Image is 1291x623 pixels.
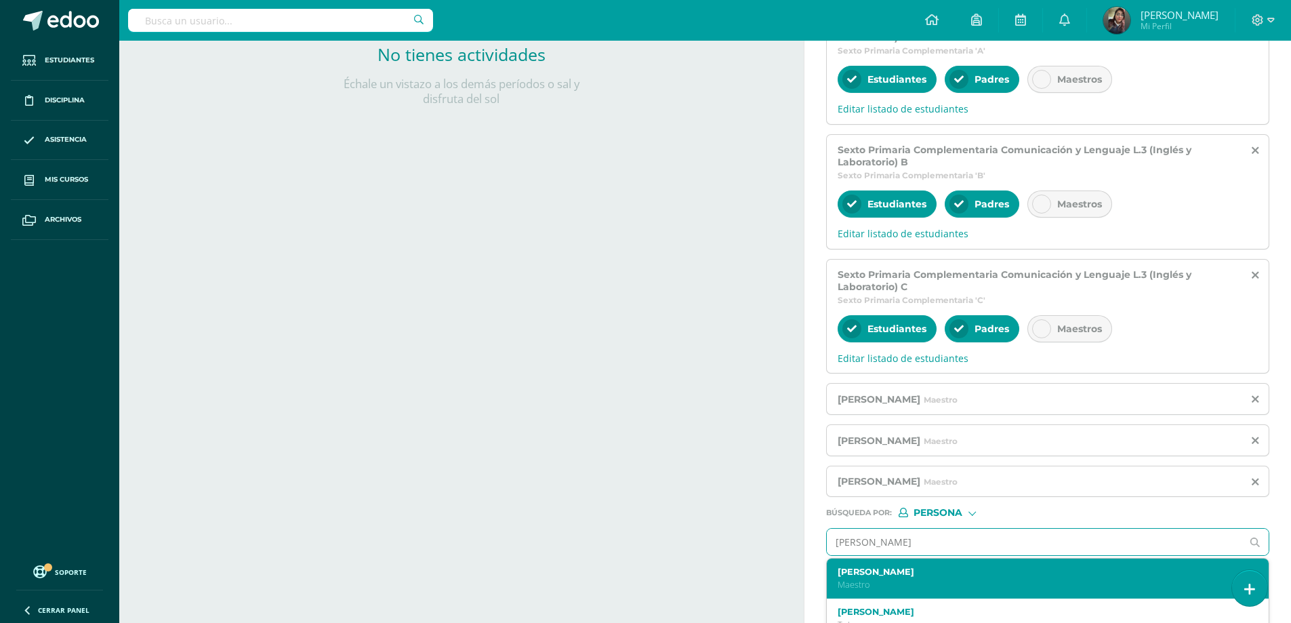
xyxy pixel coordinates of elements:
[975,198,1009,210] span: Padres
[11,121,108,161] a: Asistencia
[128,9,433,32] input: Busca un usuario...
[11,41,108,81] a: Estudiantes
[838,579,1239,590] p: Maestro
[1103,7,1130,34] img: f0e68a23fbcd897634a5ac152168984d.png
[45,174,88,185] span: Mis cursos
[1057,198,1102,210] span: Maestros
[45,55,94,66] span: Estudiantes
[838,352,1258,365] span: Editar listado de estudiantes
[11,200,108,240] a: Archivos
[975,73,1009,85] span: Padres
[11,81,108,121] a: Disciplina
[867,198,926,210] span: Estudiantes
[867,323,926,335] span: Estudiantes
[1057,73,1102,85] span: Maestros
[826,509,892,517] span: Búsqueda por :
[45,214,81,225] span: Archivos
[45,134,87,145] span: Asistencia
[899,508,1000,517] div: [object Object]
[838,393,920,405] span: [PERSON_NAME]
[11,160,108,200] a: Mis cursos
[838,45,985,56] span: Sexto Primaria Complementaria 'A'
[1141,8,1218,22] span: [PERSON_NAME]
[827,529,1242,555] input: Ej. Mario Galindo
[838,475,920,487] span: [PERSON_NAME]
[975,323,1009,335] span: Padres
[1057,323,1102,335] span: Maestros
[867,73,926,85] span: Estudiantes
[838,170,985,180] span: Sexto Primaria Complementaria 'B'
[45,95,85,106] span: Disciplina
[924,477,958,487] span: Maestro
[838,567,1239,577] label: [PERSON_NAME]
[924,395,958,405] span: Maestro
[16,562,103,580] a: Soporte
[838,295,985,305] span: Sexto Primaria Complementaria 'C'
[838,102,1258,115] span: Editar listado de estudiantes
[924,436,958,446] span: Maestro
[1141,20,1218,32] span: Mi Perfil
[38,605,89,615] span: Cerrar panel
[838,435,920,447] span: [PERSON_NAME]
[838,144,1240,168] span: Sexto Primaria Complementaria Comunicación y Lenguaje L.3 (Inglés y Laboratorio) B
[55,567,87,577] span: Soporte
[914,509,962,517] span: Persona
[838,227,1258,240] span: Editar listado de estudiantes
[326,77,597,106] p: Échale un vistazo a los demás períodos o sal y disfruta del sol
[838,607,1239,617] label: [PERSON_NAME]
[838,268,1240,293] span: Sexto Primaria Complementaria Comunicación y Lenguaje L.3 (Inglés y Laboratorio) C
[326,43,597,66] h2: No tienes actividades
